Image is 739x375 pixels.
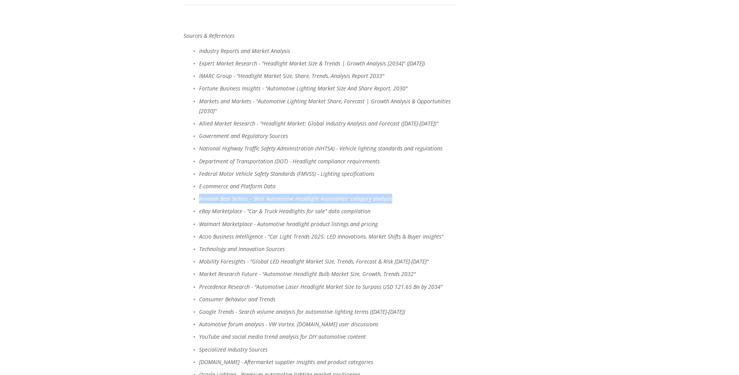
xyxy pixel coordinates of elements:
em: eBay Marketplace - "Car & Truck Headlights for sale" data compilation [199,207,370,215]
em: Expert Market Research - "Headlight Market Size & Trends | Growth Analysis [2034]" ([DATE]) [199,60,425,67]
em: Industry Reports and Market Analysis [199,47,290,55]
em: Mobility Foresights - "Global LED Headlight Market Size, Trends, Forecast & Risk [DATE]-[DATE]" [199,258,429,265]
em: Technology and Innovation Sources [199,245,285,253]
em: Fortune Business Insights - "Automotive Lighting Market Size And Share Report, 2030" [199,85,407,92]
em: Amazon Best Sellers - "Best Automotive Headlight Assemblies" category analysis [199,195,392,202]
em: National Highway Traffic Safety Administration (NHTSA) - Vehicle lighting standards and regulations [199,145,443,152]
em: Google Trends - Search volume analysis for automotive lighting terms ([DATE]-[DATE]) [199,308,405,315]
em: Automotive forum analysis - VW Vortex, [DOMAIN_NAME] user discussions [199,320,378,328]
em: Accio Business Intelligence - "Car Light Trends 2025: LED Innovations, Market Shifts & Buyer Insi... [199,233,443,240]
em: Consumer Behavior and Trends [199,295,275,303]
em: E-commerce and Platform Data [199,182,275,190]
em: IMARC Group - "Headlight Market Size, Share, Trends, Analysis Report 2033" [199,72,384,80]
em: Precedence Research - "Automotive Laser Headlight Market Size to Surpass USD 121.65 Bn by 2034" [199,283,443,290]
em: Allied Market Research - "Headlight Market: Global Industry Analysis and Forecast ([DATE]-[DATE])" [199,120,438,127]
em: Department of Transportation (DOT) - Headlight compliance requirements [199,157,380,165]
em: Specialized Industry Sources [199,346,268,353]
em: Sources & References [183,32,235,39]
em: [DOMAIN_NAME] - Aftermarket supplier insights and product categories [199,358,373,366]
em: YouTube and social media trend analysis for DIY automotive content [199,333,366,340]
em: Walmart Marketplace - Automotive headlight product listings and pricing [199,220,378,228]
em: Market Research Future - "Automotive Headlight Bulb Market Size, Growth, Trends 2032" [199,270,416,278]
em: Government and Regulatory Sources [199,132,288,140]
em: Federal Motor Vehicle Safety Standards (FMVSS) - Lighting specifications [199,170,374,177]
em: Markets and Markets - "Automotive Lighting Market Share, Forecast | Growth Analysis & Opportuniti... [199,97,452,115]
